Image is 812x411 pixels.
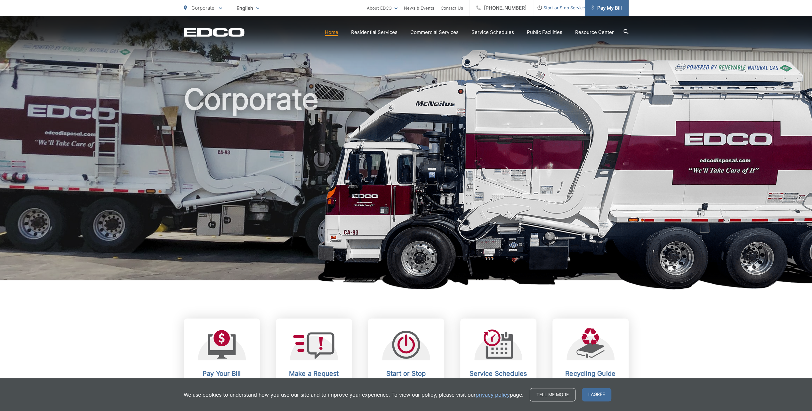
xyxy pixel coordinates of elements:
h2: Pay Your Bill [190,370,253,377]
a: Commercial Services [410,28,459,36]
a: Public Facilities [527,28,562,36]
span: English [232,3,264,14]
span: I agree [582,388,611,401]
a: Resource Center [575,28,614,36]
a: About EDCO [367,4,398,12]
a: privacy policy [476,391,510,399]
h2: Start or Stop Service [374,370,438,385]
h2: Recycling Guide [559,370,622,377]
p: We use cookies to understand how you use our site and to improve your experience. To view our pol... [184,391,523,399]
a: Tell me more [530,388,575,401]
a: Home [325,28,338,36]
span: Corporate [191,5,214,11]
h1: Corporate [184,83,629,286]
a: EDCD logo. Return to the homepage. [184,28,245,37]
h2: Service Schedules [467,370,530,377]
a: News & Events [404,4,434,12]
span: Pay My Bill [591,4,622,12]
a: Service Schedules [471,28,514,36]
a: Residential Services [351,28,398,36]
a: Contact Us [441,4,463,12]
h2: Make a Request [282,370,346,377]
